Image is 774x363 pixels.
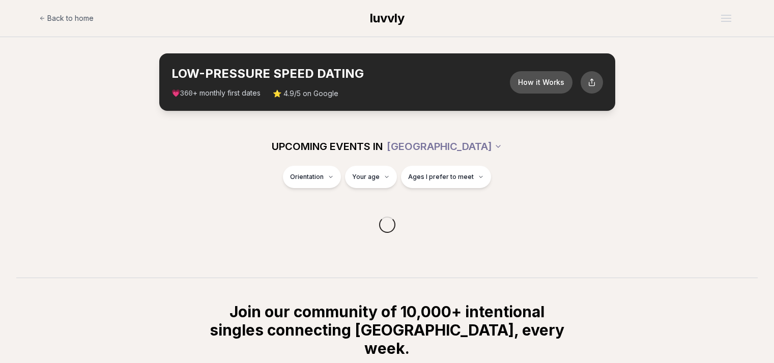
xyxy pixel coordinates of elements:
span: Back to home [47,13,94,23]
span: 💗 + monthly first dates [171,88,261,99]
span: Ages I prefer to meet [408,173,474,181]
span: Your age [352,173,380,181]
a: Back to home [39,8,94,28]
span: 360 [180,89,193,98]
a: luvvly [370,10,405,26]
button: Your age [345,166,397,188]
h2: Join our community of 10,000+ intentional singles connecting [GEOGRAPHIC_DATA], every week. [208,302,566,357]
button: [GEOGRAPHIC_DATA] [387,135,502,158]
button: Open menu [717,11,735,26]
button: Orientation [283,166,341,188]
button: Ages I prefer to meet [401,166,491,188]
button: How it Works [510,71,572,94]
span: Orientation [290,173,324,181]
span: UPCOMING EVENTS IN [272,139,383,154]
h2: LOW-PRESSURE SPEED DATING [171,66,510,82]
span: luvvly [370,11,405,25]
span: ⭐ 4.9/5 on Google [273,88,338,99]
